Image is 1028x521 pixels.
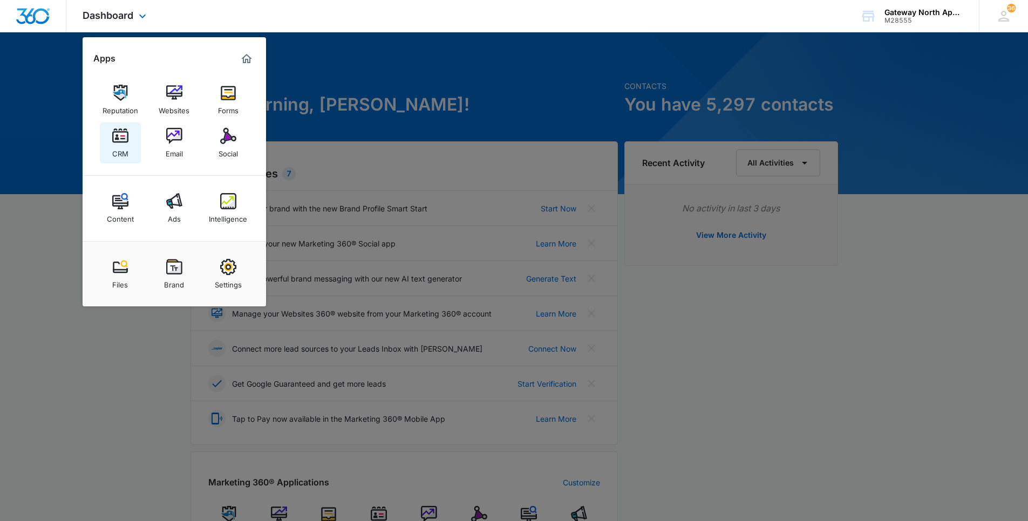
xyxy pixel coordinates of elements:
div: CRM [112,144,128,158]
a: Content [100,188,141,229]
a: Files [100,253,141,294]
span: Dashboard [83,10,133,21]
div: Websites [159,101,189,115]
a: CRM [100,122,141,163]
div: Forms [218,101,239,115]
a: Email [154,122,195,163]
div: Content [107,209,134,223]
div: Social [219,144,238,158]
div: Ads [168,209,181,223]
div: Reputation [103,101,138,115]
div: Brand [164,275,184,289]
a: Brand [154,253,195,294]
a: Forms [208,79,249,120]
div: account name [884,8,963,17]
h2: Apps [93,53,115,64]
div: account id [884,17,963,24]
div: Email [166,144,183,158]
a: Social [208,122,249,163]
a: Ads [154,188,195,229]
a: Reputation [100,79,141,120]
div: notifications count [1007,4,1016,12]
div: Settings [215,275,242,289]
span: 36 [1007,4,1016,12]
a: Intelligence [208,188,249,229]
div: Intelligence [209,209,247,223]
div: Files [112,275,128,289]
a: Settings [208,253,249,294]
a: Marketing 360® Dashboard [238,50,255,67]
a: Websites [154,79,195,120]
